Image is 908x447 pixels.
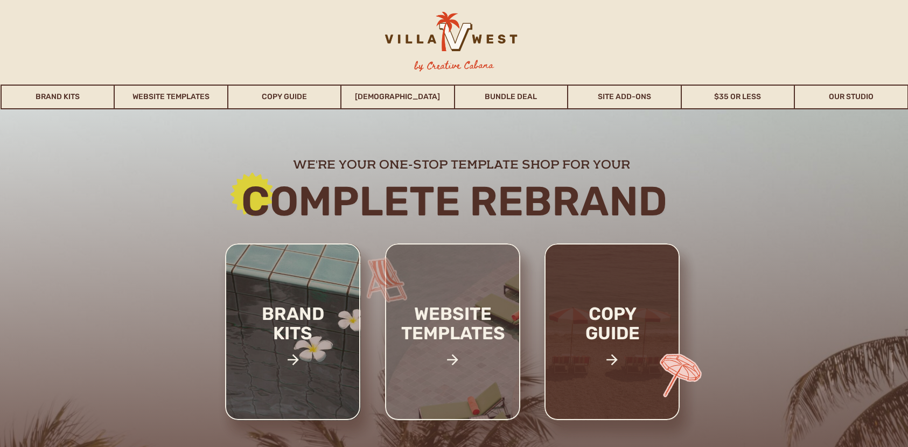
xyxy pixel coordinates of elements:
a: website templates [382,304,523,366]
a: [DEMOGRAPHIC_DATA] [341,85,454,109]
a: Our Studio [795,85,907,109]
h2: Complete rebrand [163,179,745,223]
h3: by Creative Cabana [406,58,503,74]
a: Brand Kits [2,85,114,109]
a: brand kits [247,304,338,373]
a: $35 or Less [682,85,794,109]
a: copy guide [563,304,662,379]
h2: we're your one-stop template shop for your [216,157,707,170]
a: Bundle Deal [455,85,568,109]
a: Site Add-Ons [568,85,681,109]
a: Copy Guide [228,85,341,109]
a: Website Templates [115,85,227,109]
